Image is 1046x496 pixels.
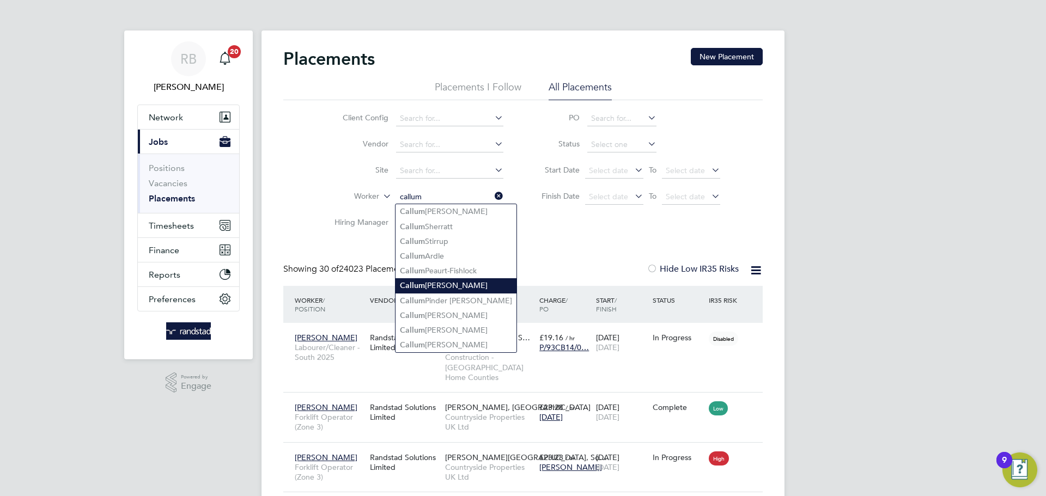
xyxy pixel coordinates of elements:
[396,204,516,219] li: [PERSON_NAME]
[292,290,367,319] div: Worker
[367,447,442,477] div: Randstad Solutions Limited
[326,217,388,227] label: Hiring Manager
[400,281,425,290] b: Callum
[653,402,704,412] div: Complete
[445,462,534,482] span: Countryside Properties UK Ltd
[646,189,660,203] span: To
[138,213,239,237] button: Timesheets
[400,266,425,275] b: Callum
[138,130,239,154] button: Jobs
[149,294,196,304] span: Preferences
[445,342,534,382] span: [PERSON_NAME] Construction - [GEOGRAPHIC_DATA] Home Counties
[326,165,388,175] label: Site
[149,193,195,204] a: Placements
[593,327,650,358] div: [DATE]
[292,327,763,336] a: [PERSON_NAME]Labourer/Cleaner - South 2025Randstad Solutions LimitedCable Wharf Primary S…[PERSON...
[646,163,660,177] span: To
[138,287,239,311] button: Preferences
[396,278,516,293] li: [PERSON_NAME]
[283,48,375,70] h2: Placements
[400,340,425,350] b: Callum
[149,178,187,188] a: Vacancies
[319,264,410,274] span: 24023 Placements
[396,234,516,249] li: Stirrup
[445,452,607,462] span: [PERSON_NAME][GEOGRAPHIC_DATA], So…
[709,332,738,346] span: Disabled
[565,454,575,462] span: / hr
[295,402,357,412] span: [PERSON_NAME]
[292,446,763,456] a: [PERSON_NAME]Forklift Operator (Zone 3)Randstad Solutions Limited[PERSON_NAME][GEOGRAPHIC_DATA], ...
[539,342,589,352] span: P/93CB14/0…
[149,221,194,231] span: Timesheets
[283,264,412,275] div: Showing
[166,322,211,340] img: randstad-logo-retina.png
[367,290,442,310] div: Vendor
[292,396,763,406] a: [PERSON_NAME]Forklift Operator (Zone 3)Randstad Solutions Limited[PERSON_NAME], [GEOGRAPHIC_DATA]...
[531,165,580,175] label: Start Date
[596,296,617,313] span: / Finish
[138,105,239,129] button: Network
[181,372,211,382] span: Powered by
[149,137,168,147] span: Jobs
[445,412,534,432] span: Countryside Properties UK Ltd
[181,382,211,391] span: Engage
[435,81,521,100] li: Placements I Follow
[295,412,364,432] span: Forklift Operator (Zone 3)
[149,163,185,173] a: Positions
[666,192,705,201] span: Select date
[396,189,503,205] input: Search for...
[295,452,357,462] span: [PERSON_NAME]
[1002,460,1007,474] div: 9
[137,41,240,94] a: RB[PERSON_NAME]
[596,342,619,352] span: [DATE]
[709,401,728,415] span: Low
[565,403,575,412] span: / hr
[539,462,602,472] span: [PERSON_NAME]
[539,412,563,422] span: [DATE]
[149,270,180,280] span: Reports
[596,412,619,422] span: [DATE]
[539,333,563,342] span: £19.16
[400,296,425,305] b: Callum
[396,264,516,278] li: Peaurt-Fishlock
[326,139,388,149] label: Vendor
[589,166,628,175] span: Select date
[138,154,239,213] div: Jobs
[396,219,516,234] li: Sherratt
[400,326,425,335] b: Callum
[180,52,197,66] span: RB
[706,290,744,310] div: IR35 Risk
[400,222,425,231] b: Callum
[593,397,650,427] div: [DATE]
[539,452,563,462] span: £23.28
[653,452,704,462] div: In Progress
[653,333,704,342] div: In Progress
[589,192,628,201] span: Select date
[691,48,763,65] button: New Placement
[400,252,425,261] b: Callum
[295,342,364,362] span: Labourer/Cleaner - South 2025
[149,245,179,255] span: Finance
[396,137,503,152] input: Search for...
[587,137,656,152] input: Select one
[295,296,325,313] span: / Position
[149,112,183,123] span: Network
[214,41,236,76] a: 20
[647,264,739,274] label: Hide Low IR35 Risks
[587,111,656,126] input: Search for...
[400,237,425,246] b: Callum
[396,293,516,308] li: Pinder [PERSON_NAME]
[396,323,516,338] li: [PERSON_NAME]
[166,372,212,393] a: Powered byEngage
[537,290,593,319] div: Charge
[549,81,612,100] li: All Placements
[124,30,253,359] nav: Main navigation
[565,334,575,342] span: / hr
[531,191,580,201] label: Finish Date
[367,327,442,358] div: Randstad Solutions Limited
[445,402,591,412] span: [PERSON_NAME], [GEOGRAPHIC_DATA]
[396,338,516,352] li: [PERSON_NAME]
[396,249,516,264] li: Ardle
[539,402,563,412] span: £23.28
[228,45,241,58] span: 20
